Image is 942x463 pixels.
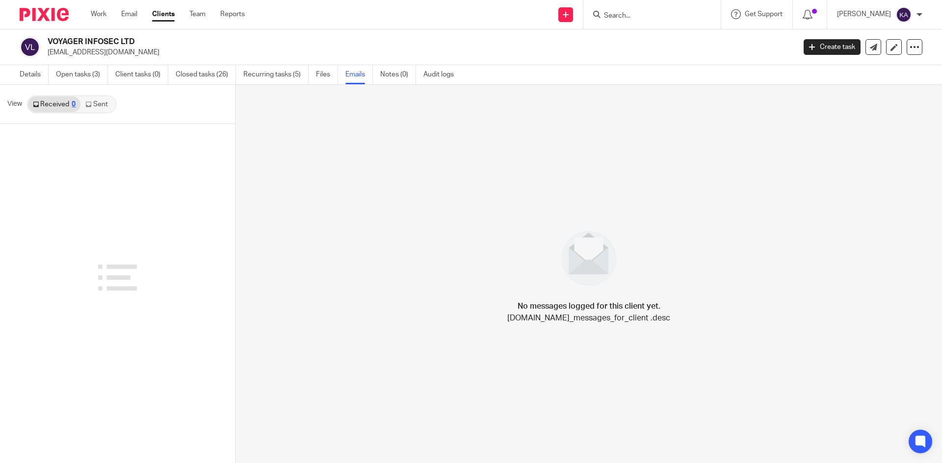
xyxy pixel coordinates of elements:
p: [DOMAIN_NAME]_messages_for_client .desc [507,312,670,324]
h4: No messages logged for this client yet. [518,300,660,312]
img: image [555,224,623,292]
a: Team [189,9,206,19]
a: Notes (0) [380,65,416,84]
h2: VOYAGER INFOSEC LTD [48,37,641,47]
a: Received0 [28,97,80,112]
a: Details [20,65,49,84]
a: Files [316,65,338,84]
img: Pixie [20,8,69,21]
a: Recurring tasks (5) [243,65,309,84]
img: svg%3E [896,7,912,23]
a: Email [121,9,137,19]
a: Audit logs [423,65,461,84]
span: View [7,99,22,109]
a: Emails [345,65,373,84]
a: Sent [80,97,115,112]
div: 0 [72,101,76,108]
a: Closed tasks (26) [176,65,236,84]
input: Search [603,12,691,21]
p: [PERSON_NAME] [837,9,891,19]
a: Open tasks (3) [56,65,108,84]
img: svg%3E [20,37,40,57]
a: Work [91,9,106,19]
a: Client tasks (0) [115,65,168,84]
a: Create task [804,39,861,55]
a: Clients [152,9,175,19]
a: Reports [220,9,245,19]
span: Get Support [745,11,783,18]
p: [EMAIL_ADDRESS][DOMAIN_NAME] [48,48,789,57]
